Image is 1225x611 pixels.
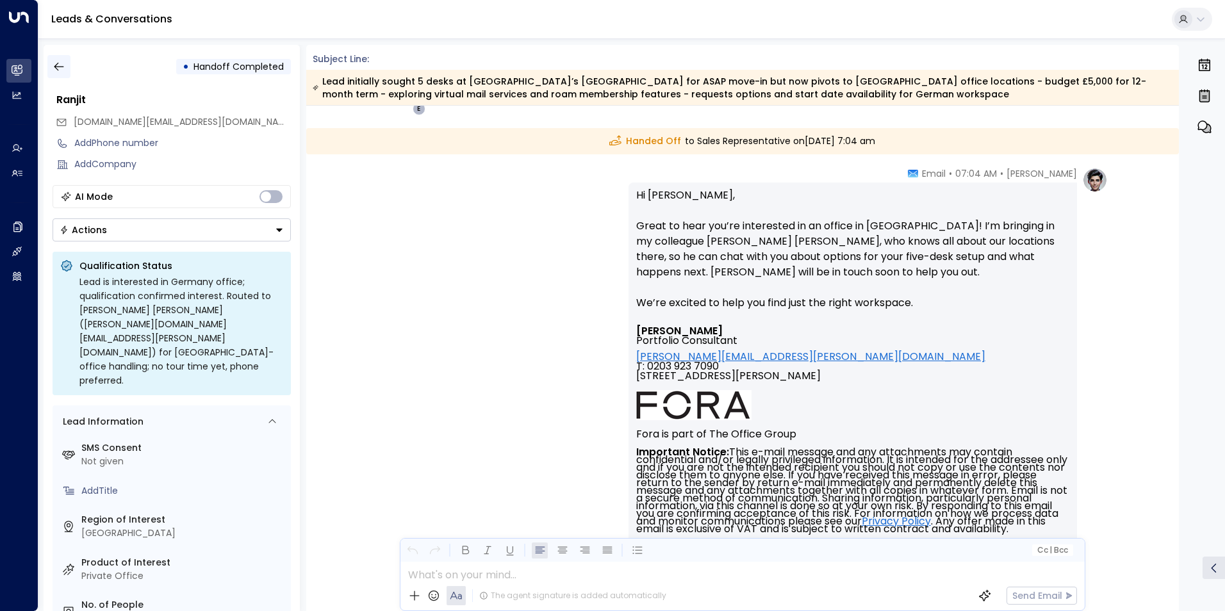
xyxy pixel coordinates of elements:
label: Product of Interest [81,556,286,569]
strong: Important Notice: [636,444,729,459]
div: Private Office [81,569,286,583]
button: Undo [404,542,420,558]
span: [STREET_ADDRESS][PERSON_NAME] [636,371,821,390]
span: Portfolio Consultant [636,336,737,345]
span: Subject Line: [313,53,369,65]
a: [PERSON_NAME][EMAIL_ADDRESS][PERSON_NAME][DOMAIN_NAME] [636,352,985,361]
div: Lead Information [58,415,144,428]
div: AddCompany [74,158,291,171]
a: Privacy Policy [862,517,931,525]
div: Not given [81,455,286,468]
p: Hi [PERSON_NAME], Great to hear you’re interested in an office in [GEOGRAPHIC_DATA]! I’m bringing... [636,188,1069,326]
span: Cc Bcc [1037,546,1067,555]
font: Fora is part of The Office Group [636,427,796,441]
span: | [1049,546,1052,555]
span: [PERSON_NAME] [1007,167,1077,180]
div: Lead is interested in Germany office; qualification confirmed interest. Routed to [PERSON_NAME] [... [79,275,283,387]
label: SMS Consent [81,441,286,455]
div: Actions [60,224,107,236]
button: Redo [427,542,443,558]
span: [DOMAIN_NAME][EMAIL_ADDRESS][DOMAIN_NAME] [74,115,294,128]
span: • [949,167,952,180]
div: to Sales Representative on [DATE] 7:04 am [306,128,1180,154]
font: This e-mail message and any attachments may contain confidential and/or legally privileged inform... [636,444,1070,574]
div: AddTitle [81,484,286,498]
p: Qualification Status [79,259,283,272]
div: Signature [636,326,1069,571]
span: Handed Off [609,134,681,148]
div: Lead initially sought 5 desks at [GEOGRAPHIC_DATA]’s [GEOGRAPHIC_DATA] for ASAP move-in but now p... [313,75,1172,101]
div: E [413,102,425,115]
label: Region of Interest [81,513,286,526]
span: ranjit.test.one@gmail.com [74,115,291,129]
div: AI Mode [75,190,113,203]
div: Ranjit [56,92,291,108]
a: Leads & Conversations [51,12,172,26]
span: Email [922,167,946,180]
font: [PERSON_NAME] [636,323,723,338]
span: 07:04 AM [955,167,997,180]
div: • [183,55,189,78]
div: Button group with a nested menu [53,218,291,241]
button: Actions [53,218,291,241]
img: AIorK4ysLkpAD1VLoJghiceWoVRmgk1XU2vrdoLkeDLGAFfv_vh6vnfJOA1ilUWLDOVq3gZTs86hLsHm3vG- [636,390,752,420]
div: The agent signature is added automatically [479,590,666,601]
span: • [1000,167,1003,180]
span: T: 0203 923 7090 [636,361,719,371]
span: Handoff Completed [193,60,284,73]
img: profile-logo.png [1082,167,1108,193]
div: AddPhone number [74,136,291,150]
div: [GEOGRAPHIC_DATA] [81,526,286,540]
button: Cc|Bcc [1032,544,1073,557]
